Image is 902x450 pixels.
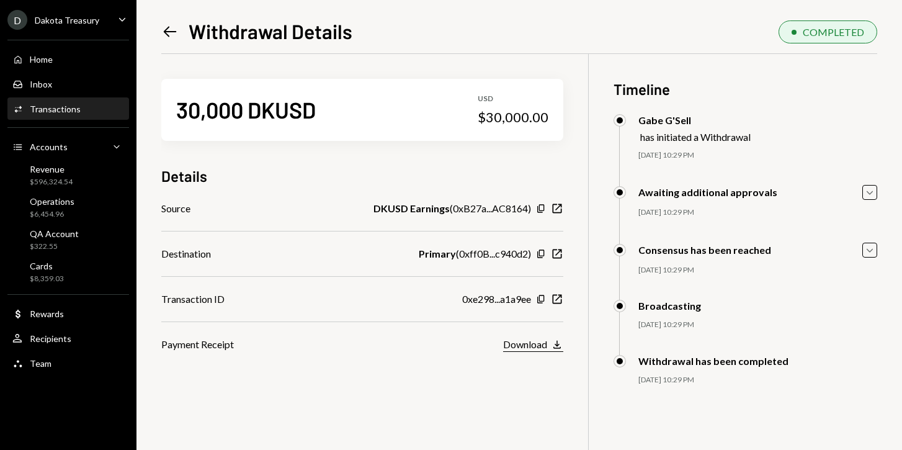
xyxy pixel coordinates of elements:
a: Recipients [7,327,129,349]
div: Recipients [30,333,71,344]
div: Operations [30,196,74,207]
button: Download [503,338,563,352]
div: Accounts [30,142,68,152]
b: DKUSD Earnings [373,201,450,216]
div: Home [30,54,53,65]
a: Team [7,352,129,374]
b: Primary [419,246,456,261]
a: Rewards [7,302,129,325]
div: Transactions [30,104,81,114]
div: $30,000.00 [478,109,548,126]
div: has initiated a Withdrawal [640,131,751,143]
a: Cards$8,359.03 [7,257,129,287]
div: Destination [161,246,211,261]
div: $6,454.96 [30,209,74,220]
a: Accounts [7,135,129,158]
div: Gabe G'Sell [638,114,751,126]
div: Dakota Treasury [35,15,99,25]
div: COMPLETED [803,26,864,38]
div: Inbox [30,79,52,89]
div: Rewards [30,308,64,319]
div: [DATE] 10:29 PM [638,150,877,161]
div: QA Account [30,228,79,239]
a: Operations$6,454.96 [7,192,129,222]
div: Awaiting additional approvals [638,186,777,198]
div: $322.55 [30,241,79,252]
h3: Details [161,166,207,186]
a: Home [7,48,129,70]
div: Team [30,358,51,369]
div: D [7,10,27,30]
div: Transaction ID [161,292,225,307]
div: 0xe298...a1a9ee [462,292,531,307]
div: $8,359.03 [30,274,64,284]
div: Broadcasting [638,300,701,312]
div: 30,000 DKUSD [176,96,316,124]
div: ( 0xff0B...c940d2 ) [419,246,531,261]
a: Transactions [7,97,129,120]
div: ( 0xB27a...AC8164 ) [373,201,531,216]
div: USD [478,94,548,104]
div: Payment Receipt [161,337,234,352]
h1: Withdrawal Details [189,19,352,43]
div: $596,324.54 [30,177,73,187]
div: Consensus has been reached [638,244,771,256]
a: Inbox [7,73,129,95]
div: [DATE] 10:29 PM [638,375,877,385]
div: [DATE] 10:29 PM [638,320,877,330]
div: Revenue [30,164,73,174]
div: [DATE] 10:29 PM [638,265,877,276]
div: [DATE] 10:29 PM [638,207,877,218]
div: Download [503,338,547,350]
a: QA Account$322.55 [7,225,129,254]
a: Revenue$596,324.54 [7,160,129,190]
div: Source [161,201,190,216]
div: Cards [30,261,64,271]
h3: Timeline [614,79,877,99]
div: Withdrawal has been completed [638,355,788,367]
